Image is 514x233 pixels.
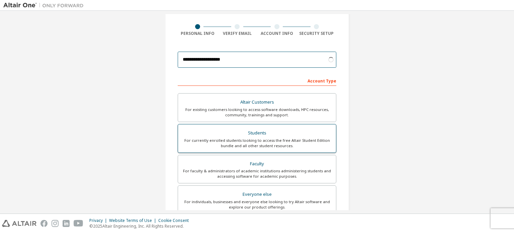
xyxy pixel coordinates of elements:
img: youtube.svg [74,220,83,227]
div: For currently enrolled students looking to access the free Altair Student Edition bundle and all ... [182,138,332,149]
div: Account Info [257,31,297,36]
div: Website Terms of Use [109,218,158,223]
img: instagram.svg [52,220,59,227]
img: linkedin.svg [63,220,70,227]
div: Students [182,128,332,138]
div: For faculty & administrators of academic institutions administering students and accessing softwa... [182,168,332,179]
img: Altair One [3,2,87,9]
img: facebook.svg [40,220,48,227]
div: Privacy [89,218,109,223]
div: For individuals, businesses and everyone else looking to try Altair software and explore our prod... [182,199,332,210]
div: Altair Customers [182,98,332,107]
div: Cookie Consent [158,218,193,223]
div: Verify Email [218,31,257,36]
img: altair_logo.svg [2,220,36,227]
div: Faculty [182,159,332,169]
div: Personal Info [178,31,218,36]
div: Account Type [178,75,336,86]
div: Security Setup [297,31,337,36]
p: © 2025 Altair Engineering, Inc. All Rights Reserved. [89,223,193,229]
div: For existing customers looking to access software downloads, HPC resources, community, trainings ... [182,107,332,118]
div: Everyone else [182,190,332,199]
